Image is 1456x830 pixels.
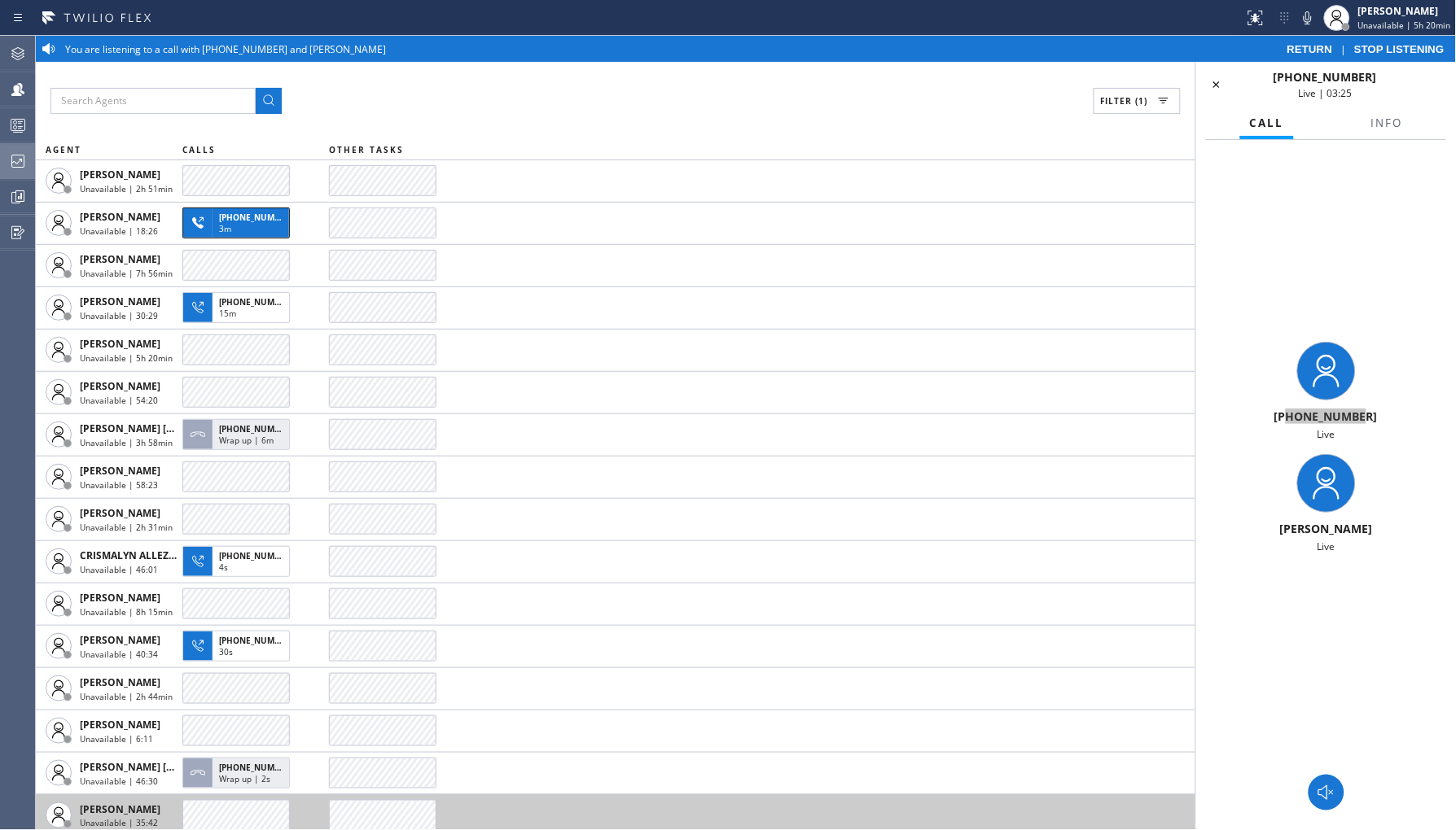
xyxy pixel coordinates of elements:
button: [PHONE_NUMBER]Wrap up | 2s [182,753,295,793]
span: [PERSON_NAME] [PERSON_NAME] [80,422,243,435]
span: Wrap up | 2s [219,773,270,784]
span: Unavailable | 2h 44min [80,691,173,702]
span: [PHONE_NUMBER] [219,423,293,435]
button: STOP LISTENING [1346,42,1453,56]
span: Unavailable | 5h 20min [80,352,173,364]
span: Live [1318,539,1335,553]
input: Search Agents [50,88,256,114]
span: [PERSON_NAME] [80,633,160,647]
span: Unavailable | 2h 31min [80,522,173,533]
span: Live | 03:25 [1299,86,1353,100]
span: [PERSON_NAME] [80,675,160,689]
button: Call [1240,107,1294,139]
span: Unavailable | 5h 20min [1358,20,1451,31]
span: Unavailable | 54:20 [80,395,158,406]
button: [PHONE_NUMBER]30s [182,626,295,666]
button: Mute [1296,7,1319,29]
span: 15m [219,308,236,319]
span: Unavailable | 8h 15min [80,606,173,618]
span: [PERSON_NAME] [80,506,160,520]
span: OTHER TASKS [329,144,404,155]
span: Unavailable | 2h 51min [80,183,173,194]
span: Unavailable | 35:42 [80,818,158,829]
div: [PERSON_NAME] [1203,521,1449,536]
span: 30s [219,646,233,657]
span: [PHONE_NUMBER] [1274,69,1377,85]
button: Monitor Call [1309,775,1344,810]
span: [PERSON_NAME] [80,295,160,308]
span: [PHONE_NUMBER] [219,212,293,223]
span: [PHONE_NUMBER] [219,550,293,561]
span: Unavailable | 46:01 [80,564,158,575]
span: [PERSON_NAME] [80,802,160,816]
span: RETURN [1287,43,1333,55]
button: Filter (1) [1094,88,1181,114]
span: [PERSON_NAME] [80,591,160,605]
div: [PERSON_NAME] [1358,4,1451,18]
span: CRISMALYN ALLEZER [80,548,181,562]
span: Unavailable | 6:11 [80,733,153,745]
button: Info [1362,107,1413,139]
span: Filter (1) [1101,95,1148,107]
span: [PHONE_NUMBER] [219,635,293,646]
span: Unavailable | 7h 56min [80,268,173,279]
span: [PERSON_NAME] [80,464,160,478]
span: [PERSON_NAME] [PERSON_NAME] [80,760,243,774]
button: [PHONE_NUMBER]4s [182,541,295,582]
button: RETURN [1279,42,1341,56]
span: [PERSON_NAME] [80,210,160,224]
span: [PHONE_NUMBER] [219,296,293,308]
span: Call [1250,116,1284,130]
span: Wrap up | 6m [219,435,274,446]
span: [PHONE_NUMBER] [219,762,293,773]
span: [PERSON_NAME] [80,379,160,393]
span: Unavailable | 58:23 [80,479,158,491]
div: | [1279,42,1453,56]
span: Unavailable | 46:30 [80,775,158,787]
span: AGENT [46,144,81,155]
span: 3m [219,223,231,234]
button: [PHONE_NUMBER]Wrap up | 6m [182,414,295,455]
span: Live [1318,427,1335,441]
span: STOP LISTENING [1354,43,1445,55]
span: You are listening to a call with [PHONE_NUMBER] and [PERSON_NAME] [65,42,386,56]
span: [PERSON_NAME] [80,168,160,181]
span: Unavailable | 18:26 [80,225,158,237]
button: [PHONE_NUMBER]15m [182,287,295,328]
span: CALLS [182,144,216,155]
span: Info [1371,116,1403,130]
span: [PERSON_NAME] [80,337,160,351]
span: [PERSON_NAME] [80,718,160,732]
span: 4s [219,561,228,573]
span: Unavailable | 30:29 [80,310,158,321]
span: [PHONE_NUMBER] [1274,408,1378,424]
span: Unavailable | 3h 58min [80,437,173,448]
span: [PERSON_NAME] [80,252,160,266]
button: [PHONE_NUMBER]3m [182,203,295,243]
span: Unavailable | 40:34 [80,649,158,660]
